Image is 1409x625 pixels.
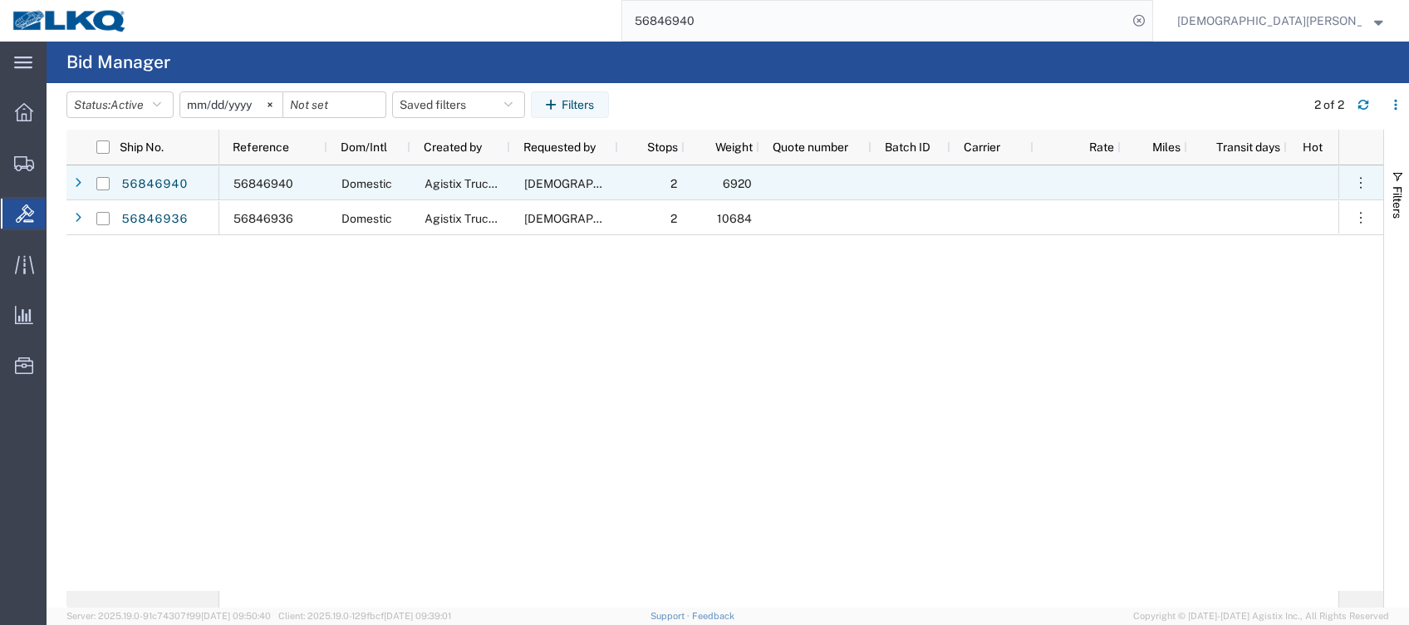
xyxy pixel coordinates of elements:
[425,212,567,225] span: Agistix Truckload Services
[631,140,678,154] span: Stops
[341,177,392,190] span: Domestic
[66,91,174,118] button: Status:Active
[523,140,596,154] span: Requested by
[341,212,392,225] span: Domestic
[120,206,189,233] a: 56846936
[233,177,293,190] span: 56846940
[66,42,170,83] h4: Bid Manager
[392,91,525,118] button: Saved filters
[524,177,748,190] span: Kristen Lund
[723,177,752,190] span: 6920
[670,177,677,190] span: 2
[670,212,677,225] span: 2
[524,212,748,225] span: Kristen Lund
[424,140,482,154] span: Created by
[233,140,289,154] span: Reference
[698,140,753,154] span: Weight
[233,212,293,225] span: 56846936
[425,177,567,190] span: Agistix Truckload Services
[1177,12,1362,30] span: Kristen Lund
[531,91,609,118] button: Filters
[717,212,752,225] span: 10684
[201,611,271,621] span: [DATE] 09:50:40
[180,92,282,117] input: Not set
[650,611,692,621] a: Support
[120,140,164,154] span: Ship No.
[885,140,930,154] span: Batch ID
[773,140,848,154] span: Quote number
[692,611,734,621] a: Feedback
[1133,609,1389,623] span: Copyright © [DATE]-[DATE] Agistix Inc., All Rights Reserved
[110,98,144,111] span: Active
[283,92,385,117] input: Not set
[1314,96,1344,114] div: 2 of 2
[66,611,271,621] span: Server: 2025.19.0-91c74307f99
[1047,140,1114,154] span: Rate
[1391,186,1404,219] span: Filters
[278,611,451,621] span: Client: 2025.19.0-129fbcf
[964,140,1000,154] span: Carrier
[1303,140,1323,154] span: Hot
[1200,140,1280,154] span: Transit days
[341,140,387,154] span: Dom/Intl
[384,611,451,621] span: [DATE] 09:39:01
[1134,140,1181,154] span: Miles
[622,1,1127,41] input: Search for shipment number, reference number
[12,8,128,33] img: logo
[120,171,189,198] a: 56846940
[1176,11,1386,31] button: [DEMOGRAPHIC_DATA][PERSON_NAME]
